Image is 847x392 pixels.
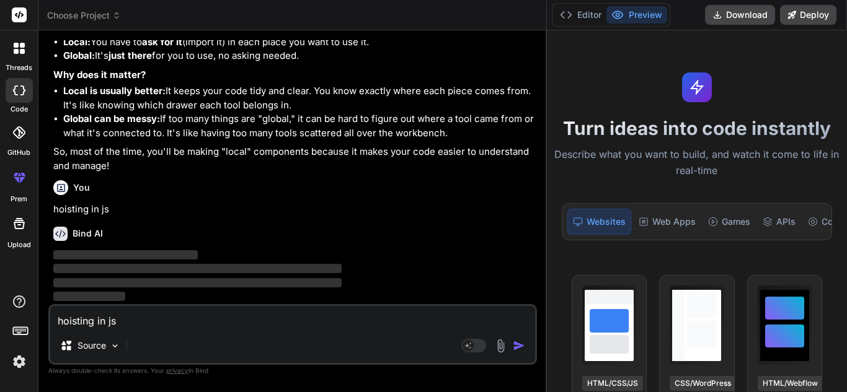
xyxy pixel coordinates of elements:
span: ‌ [53,278,342,287]
strong: Global: [63,50,95,61]
label: GitHub [7,147,30,158]
img: settings [9,351,30,372]
button: Download [705,5,775,25]
li: You have to (import it) in each place you want to use it. [63,35,534,50]
img: attachment [494,339,508,353]
strong: just there [109,50,152,61]
p: Source [78,339,106,352]
li: It's for you to use, no asking needed. [63,49,534,63]
h1: Turn ideas into code instantly [554,117,840,139]
p: hoisting in js [53,203,534,217]
div: CSS/WordPress [670,376,736,391]
label: Upload [7,240,31,250]
button: Preview [606,6,667,24]
span: Choose Project [47,9,121,22]
p: Describe what you want to build, and watch it come to life in real-time [554,147,840,178]
li: If too many things are "global," it can be hard to figure out where a tool came from or what it's... [63,112,534,140]
strong: Local: [63,36,91,48]
span: ‌ [53,264,342,273]
strong: Why does it matter? [53,69,146,81]
p: Always double-check its answers. Your in Bind [48,365,537,377]
h6: You [73,181,90,194]
strong: Local is usually better: [63,85,166,97]
strong: Global can be messy: [63,113,160,124]
span: ‌ [53,250,198,259]
label: threads [6,63,32,73]
button: Editor [555,6,606,24]
div: HTML/Webflow [758,376,823,391]
label: prem [11,194,27,204]
span: privacy [166,367,188,374]
label: code [11,104,28,115]
span: ‌ [53,292,125,301]
li: It keeps your code tidy and clear. You know exactly where each piece comes from. It's like knowin... [63,84,534,112]
img: icon [513,339,525,352]
div: APIs [758,209,800,235]
p: So, most of the time, you'll be making "local" components because it makes your code easier to un... [53,145,534,173]
div: Games [703,209,755,235]
button: Deploy [780,5,836,25]
div: Websites [567,209,631,235]
h6: Bind AI [73,227,103,240]
div: HTML/CSS/JS [582,376,643,391]
img: Pick Models [110,341,120,351]
strong: ask for it [142,36,182,48]
div: Web Apps [634,209,701,235]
